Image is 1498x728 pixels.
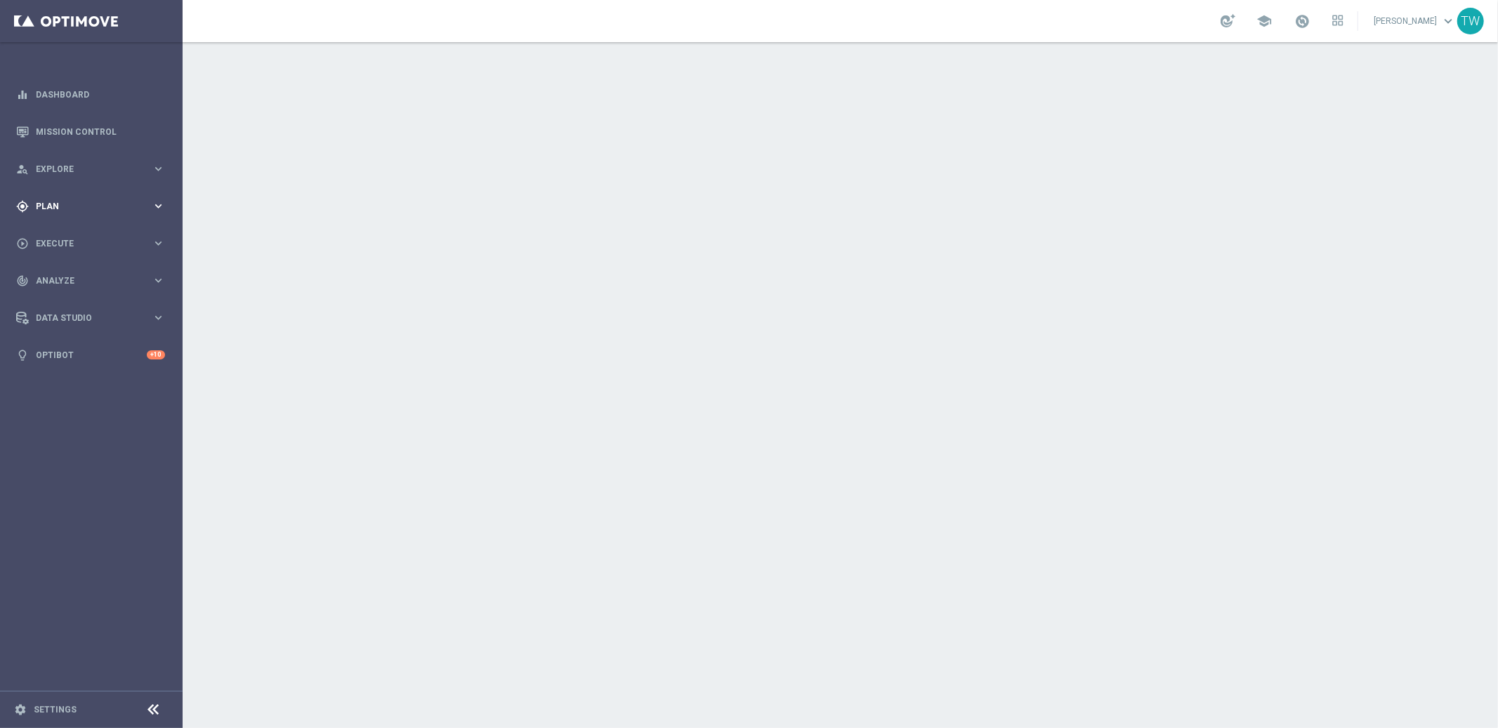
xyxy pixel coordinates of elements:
div: Mission Control [16,113,165,150]
a: Settings [34,706,77,714]
i: settings [14,703,27,716]
span: keyboard_arrow_down [1440,13,1456,29]
button: person_search Explore keyboard_arrow_right [15,164,166,175]
span: Data Studio [36,314,152,322]
i: lightbulb [16,349,29,362]
button: equalizer Dashboard [15,89,166,100]
div: +10 [147,350,165,359]
a: Optibot [36,336,147,373]
i: keyboard_arrow_right [152,237,165,250]
div: Explore [16,163,152,176]
div: Analyze [16,274,152,287]
button: Mission Control [15,126,166,138]
i: person_search [16,163,29,176]
button: play_circle_outline Execute keyboard_arrow_right [15,238,166,249]
button: lightbulb Optibot +10 [15,350,166,361]
a: Dashboard [36,76,165,113]
button: track_changes Analyze keyboard_arrow_right [15,275,166,286]
a: Mission Control [36,113,165,150]
i: keyboard_arrow_right [152,274,165,287]
i: track_changes [16,274,29,287]
div: Plan [16,200,152,213]
span: Execute [36,239,152,248]
span: Explore [36,165,152,173]
a: [PERSON_NAME]keyboard_arrow_down [1372,11,1457,32]
i: keyboard_arrow_right [152,162,165,176]
button: Data Studio keyboard_arrow_right [15,312,166,324]
i: gps_fixed [16,200,29,213]
div: TW [1457,8,1484,34]
div: Optibot [16,336,165,373]
div: Dashboard [16,76,165,113]
i: keyboard_arrow_right [152,311,165,324]
div: Execute [16,237,152,250]
i: keyboard_arrow_right [152,199,165,213]
button: gps_fixed Plan keyboard_arrow_right [15,201,166,212]
span: Plan [36,202,152,211]
i: equalizer [16,88,29,101]
i: play_circle_outline [16,237,29,250]
span: Analyze [36,277,152,285]
div: Data Studio [16,312,152,324]
span: school [1256,13,1272,29]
